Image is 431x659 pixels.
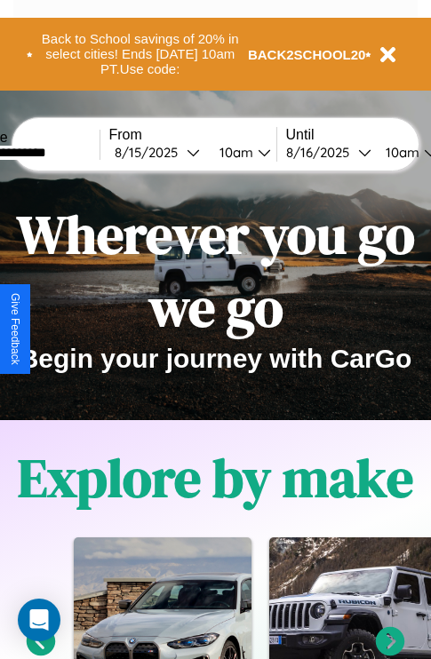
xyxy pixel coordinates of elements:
[18,599,60,641] div: Open Intercom Messenger
[18,441,413,514] h1: Explore by make
[248,47,366,62] b: BACK2SCHOOL20
[211,144,258,161] div: 10am
[377,144,424,161] div: 10am
[286,144,358,161] div: 8 / 16 / 2025
[33,27,248,82] button: Back to School savings of 20% in select cities! Ends [DATE] 10am PT.Use code:
[9,293,21,365] div: Give Feedback
[109,143,205,162] button: 8/15/2025
[205,143,276,162] button: 10am
[109,127,276,143] label: From
[115,144,187,161] div: 8 / 15 / 2025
